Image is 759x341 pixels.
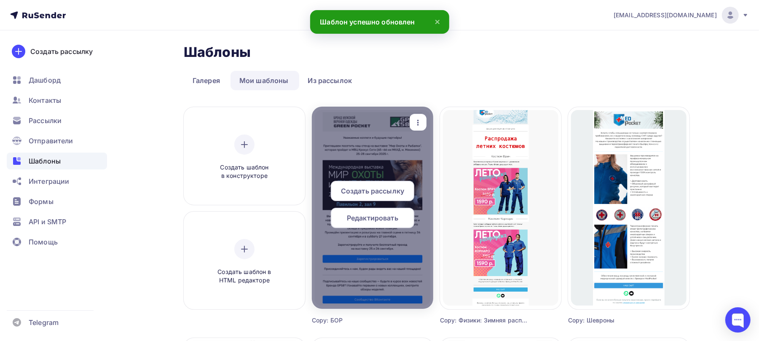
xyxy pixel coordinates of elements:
span: Контакты [29,95,61,105]
a: [EMAIL_ADDRESS][DOMAIN_NAME] [614,7,749,24]
span: Telegram [29,317,59,328]
span: Помощь [29,237,58,247]
span: Рассылки [29,115,62,126]
a: Мои шаблоны [231,71,298,90]
a: Шаблоны [7,153,107,169]
span: [EMAIL_ADDRESS][DOMAIN_NAME] [614,11,717,19]
a: Рассылки [7,112,107,129]
span: Отправители [29,136,73,146]
a: Формы [7,193,107,210]
a: Галерея [184,71,229,90]
span: Интеграции [29,176,69,186]
span: Шаблоны [29,156,61,166]
div: Copy: БОР [312,316,403,325]
span: Создать шаблон в конструкторе [204,163,284,180]
div: Создать рассылку [30,46,93,56]
span: Редактировать [347,213,398,223]
div: Copy: Физики: Зимняя распродажа [440,316,531,325]
span: API и SMTP [29,217,66,227]
span: Создать шаблон в HTML редакторе [204,268,284,285]
div: Copy: Шевроны [568,316,659,325]
a: Отправители [7,132,107,149]
a: Дашборд [7,72,107,89]
span: Дашборд [29,75,61,85]
span: Формы [29,196,54,207]
h2: Шаблоны [184,44,251,61]
a: Из рассылок [299,71,361,90]
span: Создать рассылку [341,186,404,196]
a: Контакты [7,92,107,109]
